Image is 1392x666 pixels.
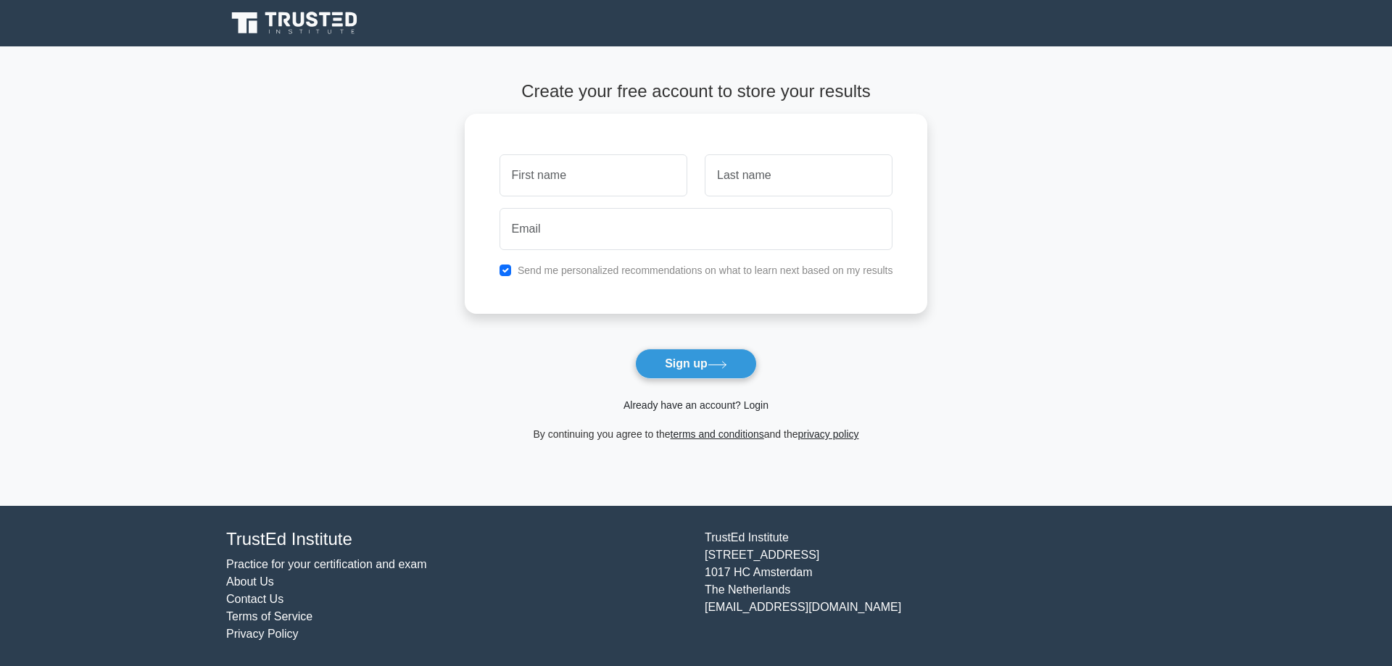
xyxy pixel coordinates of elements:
input: First name [500,154,687,196]
a: Contact Us [226,593,283,605]
input: Last name [705,154,892,196]
a: Already have an account? Login [623,399,768,411]
a: Practice for your certification and exam [226,558,427,570]
button: Sign up [635,349,757,379]
a: Terms of Service [226,610,312,623]
h4: Create your free account to store your results [465,81,928,102]
a: Privacy Policy [226,628,299,640]
a: privacy policy [798,428,859,440]
div: By continuing you agree to the and the [456,425,937,443]
h4: TrustEd Institute [226,529,687,550]
div: TrustEd Institute [STREET_ADDRESS] 1017 HC Amsterdam The Netherlands [EMAIL_ADDRESS][DOMAIN_NAME] [696,529,1174,643]
input: Email [500,208,893,250]
label: Send me personalized recommendations on what to learn next based on my results [518,265,893,276]
a: terms and conditions [671,428,764,440]
a: About Us [226,575,274,588]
